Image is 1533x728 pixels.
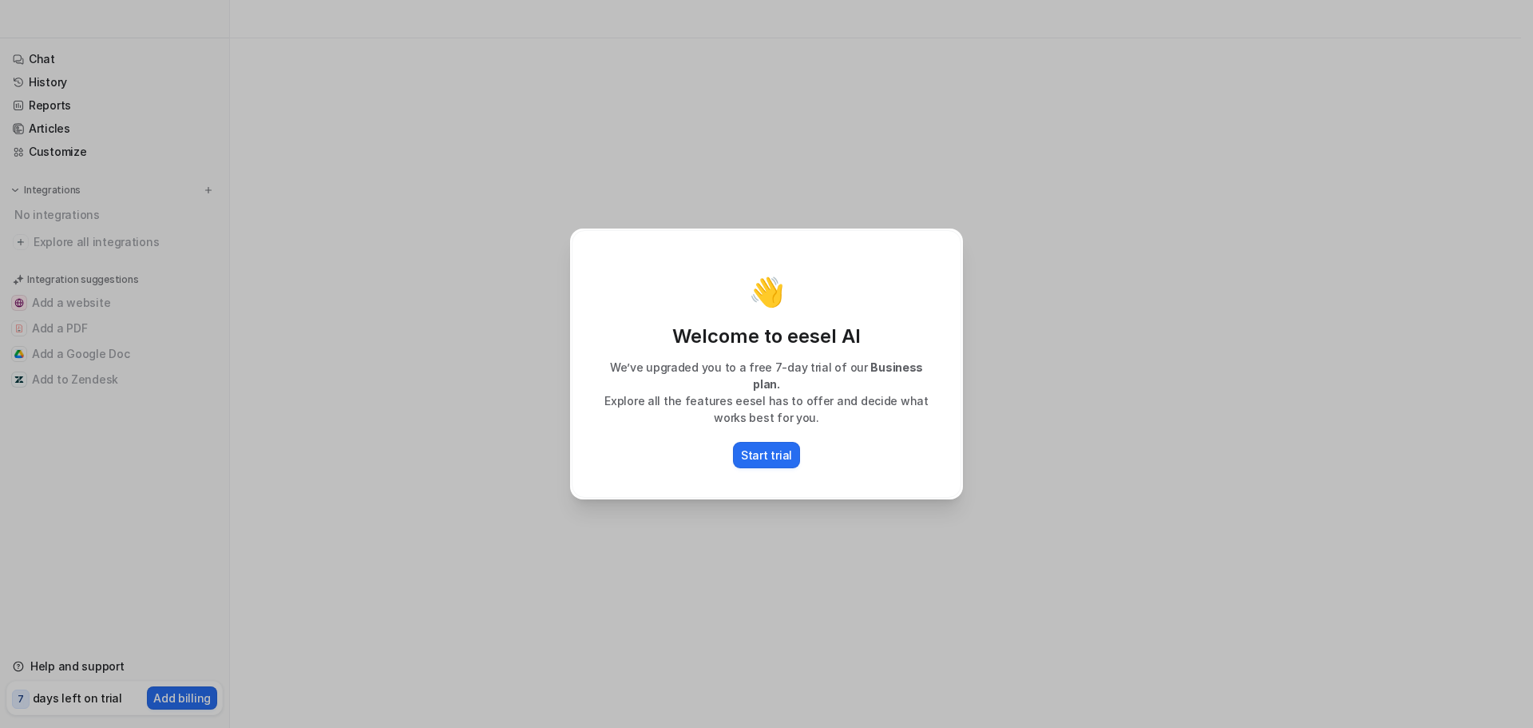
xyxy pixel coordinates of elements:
[741,447,792,463] p: Start trial
[749,276,785,308] p: 👋
[588,324,945,349] p: Welcome to eesel AI
[588,392,945,426] p: Explore all the features eesel has to offer and decide what works best for you.
[733,442,800,468] button: Start trial
[588,359,945,392] p: We’ve upgraded you to a free 7-day trial of our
